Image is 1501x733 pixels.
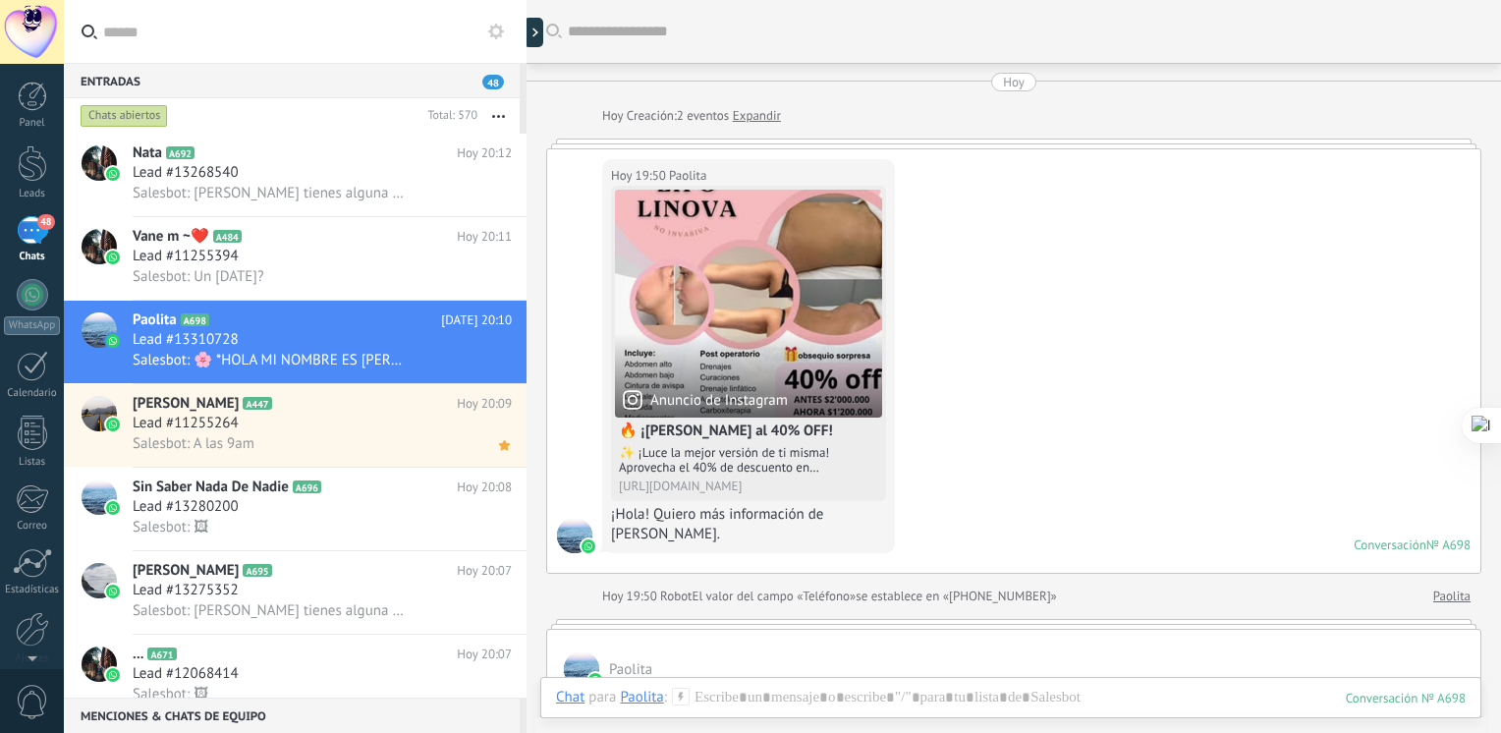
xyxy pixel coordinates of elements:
[611,166,669,186] div: Hoy 19:50
[133,478,289,497] span: Sin Saber Nada De Nadie
[133,330,239,350] span: Lead #13310728
[213,230,242,243] span: A484
[619,422,878,441] h4: 🔥 ¡[PERSON_NAME] al 40% OFF!
[582,539,595,553] img: waba.svg
[147,648,176,660] span: A671
[106,501,120,515] img: icon
[133,310,177,330] span: Paolita
[133,143,162,163] span: Nata
[619,479,878,493] div: [URL][DOMAIN_NAME]
[64,301,527,383] a: avatariconPaolitaA698[DATE] 20:10Lead #13310728Salesbot: 🌸 *HOLA MI NOMBRE ES [PERSON_NAME] LA EN...
[4,456,61,469] div: Listas
[482,75,504,89] span: 48
[1433,587,1471,606] a: Paolita
[64,63,520,98] div: Entradas
[64,134,527,216] a: avatariconNataA692Hoy 20:12Lead #13268540Salesbot: [PERSON_NAME] tienes alguna pregunta sobre est...
[293,480,321,493] span: A696
[106,167,120,181] img: icon
[619,445,878,475] div: ✨ ¡Luce la mejor versión de ti misma! Aprovecha el 40% de descuento en [PERSON_NAME]. Antes $2.00...
[419,106,477,126] div: Total: 570
[733,106,781,126] a: Expandir
[4,188,61,200] div: Leads
[623,390,788,410] div: Anuncio de Instagram
[588,688,616,707] span: para
[660,588,692,604] span: Robot
[133,163,239,183] span: Lead #13268540
[856,587,1057,606] span: se establece en «[PHONE_NUMBER]»
[181,313,209,326] span: A698
[133,518,208,536] span: Salesbot: 🖼
[602,106,781,126] div: Creación:
[1003,73,1025,91] div: Hoy
[64,551,527,634] a: avataricon[PERSON_NAME]A695Hoy 20:07Lead #13275352Salesbot: [PERSON_NAME] tienes alguna pregunta ...
[64,217,527,300] a: avatariconVane m ~❤️A484Hoy 20:11Lead #11255394Salesbot: Un [DATE]?
[4,387,61,400] div: Calendario
[602,587,660,606] div: Hoy 19:50
[106,251,120,264] img: icon
[588,673,602,687] img: waba.svg
[133,267,263,286] span: Salesbot: Un [DATE]?
[1346,690,1466,706] div: 698
[457,143,512,163] span: Hoy 20:12
[564,651,599,687] span: Paolita
[133,497,239,517] span: Lead #13280200
[37,214,54,230] span: 48
[457,394,512,414] span: Hoy 20:09
[133,581,239,600] span: Lead #13275352
[106,585,120,598] img: icon
[620,688,663,705] div: Paolita
[441,310,512,330] span: [DATE] 20:10
[106,334,120,348] img: icon
[106,418,120,431] img: icon
[4,117,61,130] div: Panel
[81,104,168,128] div: Chats abiertos
[4,520,61,533] div: Correo
[557,518,592,553] span: Paolita
[457,227,512,247] span: Hoy 20:11
[133,247,239,266] span: Lead #11255394
[615,190,882,497] a: Anuncio de Instagram🔥 ¡[PERSON_NAME] al 40% OFF!✨ ¡Luce la mejor versión de ti misma! Aprovecha e...
[64,384,527,467] a: avataricon[PERSON_NAME]A447Hoy 20:09Lead #11255264Salesbot: A las 9am
[133,561,239,581] span: [PERSON_NAME]
[133,601,404,620] span: Salesbot: [PERSON_NAME] tienes alguna pregunta sobre este tratamiento me escribes para más inform...
[166,146,195,159] span: A692
[669,166,706,186] span: Paolita
[243,397,271,410] span: A447
[133,394,239,414] span: [PERSON_NAME]
[4,251,61,263] div: Chats
[133,645,143,664] span: ...
[664,688,667,707] span: :
[243,564,271,577] span: A695
[693,587,857,606] span: El valor del campo «Teléfono»
[611,505,886,544] div: ¡Hola! Quiero más información de [PERSON_NAME].
[133,664,239,684] span: Lead #12068414
[1426,536,1471,553] div: № A698
[602,106,627,126] div: Hoy
[133,434,254,453] span: Salesbot: A las 9am
[133,351,404,369] span: Salesbot: 🌸 *HOLA MI NOMBRE ES [PERSON_NAME] LA ENCARGADA DE ASESORARTE*🌸 ✨Tratamiento lipo linov...
[133,414,239,433] span: Lead #11255264
[609,660,652,679] span: Paolita
[457,561,512,581] span: Hoy 20:07
[133,184,404,202] span: Salesbot: [PERSON_NAME] tienes alguna pregunta sobre este tratamiento me escribes para más inform...
[106,668,120,682] img: icon
[457,478,512,497] span: Hoy 20:08
[4,316,60,335] div: WhatsApp
[677,106,729,126] span: 2 eventos
[64,635,527,717] a: avataricon...A671Hoy 20:07Lead #12068414Salesbot: 🖼
[64,468,527,550] a: avatariconSin Saber Nada De NadieA696Hoy 20:08Lead #13280200Salesbot: 🖼
[4,584,61,596] div: Estadísticas
[1354,536,1426,553] div: Conversación
[524,18,543,47] div: Mostrar
[133,227,209,247] span: Vane m ~❤️
[457,645,512,664] span: Hoy 20:07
